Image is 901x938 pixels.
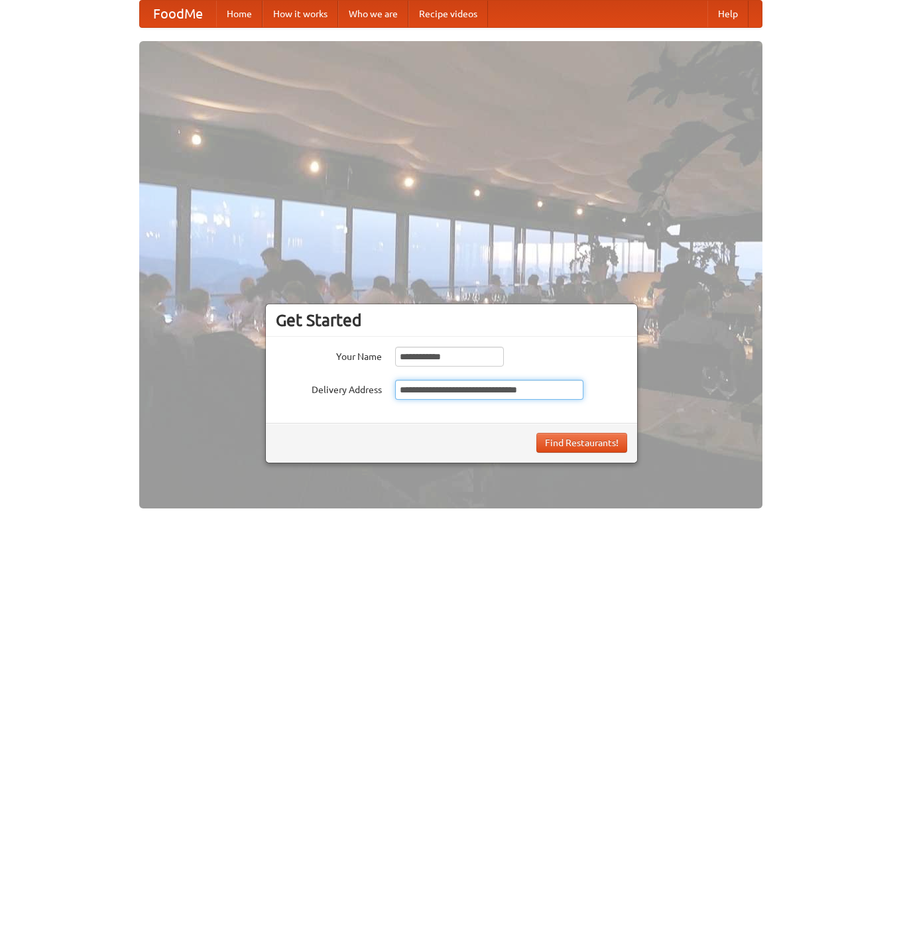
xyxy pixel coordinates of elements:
a: Home [216,1,263,27]
label: Your Name [276,347,382,363]
a: Recipe videos [408,1,488,27]
label: Delivery Address [276,380,382,396]
a: Who we are [338,1,408,27]
a: FoodMe [140,1,216,27]
h3: Get Started [276,310,627,330]
a: How it works [263,1,338,27]
button: Find Restaurants! [536,433,627,453]
a: Help [707,1,749,27]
